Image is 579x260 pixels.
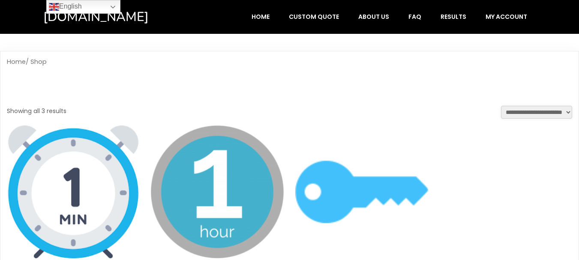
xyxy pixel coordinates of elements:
img: en [49,2,59,12]
nav: Breadcrumb [7,58,572,66]
a: FAQ [399,9,430,25]
img: Public Password Recovery - Per Hour [151,126,284,258]
span: Results [441,13,466,21]
a: Results [432,9,475,25]
p: Showing all 3 results [7,106,66,117]
img: Private Password Recovery Pay on Success - Deposit (IDLE time only) [295,126,428,258]
a: Home [7,57,26,66]
a: Home [243,9,279,25]
select: Shop order [501,106,572,119]
span: About Us [358,13,389,21]
span: My account [486,13,527,21]
a: [DOMAIN_NAME] [43,9,185,25]
span: Home [252,13,270,21]
img: Public Password Recovery 1 Minute (free trial demo) [7,126,140,258]
span: Custom Quote [289,13,339,21]
span: FAQ [408,13,421,21]
a: Custom Quote [280,9,348,25]
a: About Us [349,9,398,25]
h1: Shop [7,72,572,106]
a: My account [477,9,536,25]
